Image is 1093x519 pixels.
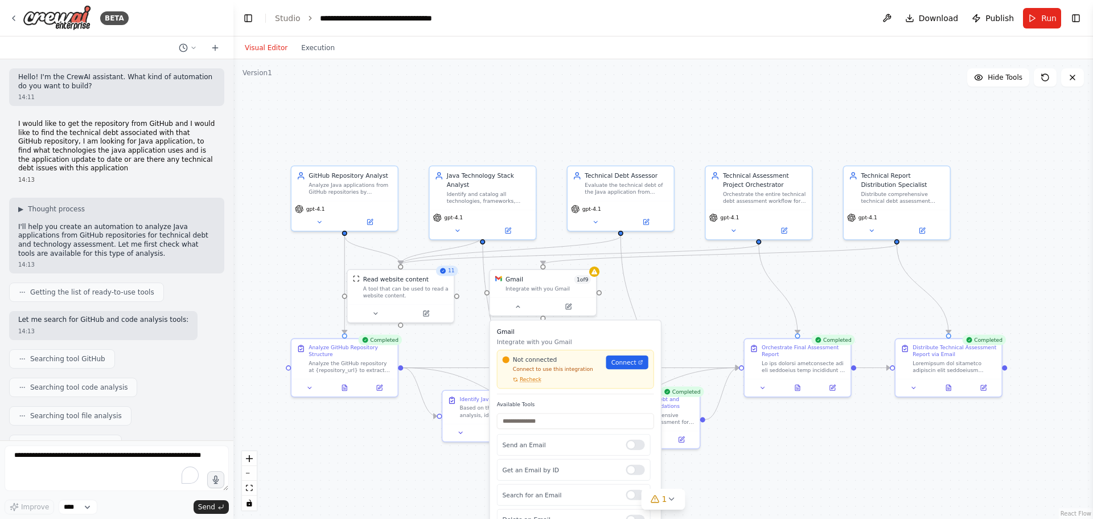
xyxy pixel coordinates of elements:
label: Available Tools [497,401,654,408]
button: Open in side panel [544,301,593,312]
div: Read website content [363,275,429,284]
button: View output [326,383,363,393]
span: Recheck [520,376,541,383]
g: Edge from 17221b00-7965-4b4c-9bd2-a3f543dafc8e to e290a4ca-8afd-43c0-9f68-4c84476f580b [340,236,349,333]
button: Hide Tools [967,68,1029,87]
a: Studio [275,14,301,23]
p: I'll help you create an automation to analyze Java applications from GitHub repositories for tech... [18,223,215,258]
p: Connect to use this integration [503,366,601,373]
span: Connect [611,358,636,366]
g: Edge from b36f5b9e-aa8f-428f-acc6-59f222e558fb to 4624948a-0d68-4821-875c-6cda619e0f4e [893,244,953,333]
button: Hide left sidebar [240,10,256,26]
button: Download [901,8,963,28]
g: Edge from b36f5b9e-aa8f-428f-acc6-59f222e558fb to 6edf25d3-1461-4be1-aeff-5dfa86a96041 [539,244,901,264]
p: Hello! I'm the CrewAI assistant. What kind of automation do you want to build? [18,73,215,91]
g: Edge from 90edb976-0971-434a-acd7-70a579f79996 to bccf38bc-6303-4d51-9dac-082ba62b30d7 [396,244,763,264]
div: Java Technology Stack AnalystIdentify and catalog all technologies, frameworks, libraries, and to... [429,165,536,240]
a: React Flow attribution [1061,510,1091,517]
span: Getting the list of ready-to-use tools [30,288,154,297]
div: 14:13 [18,260,215,269]
button: Show right sidebar [1068,10,1084,26]
g: Edge from 83bd1f58-f14d-4e3b-965f-a8351bd8dc8e to 8db0aaae-0e2a-4ebe-b6dc-5ec41826a535 [617,236,651,385]
button: Open in side panel [759,226,808,236]
span: Download [919,13,959,24]
span: 11 [448,267,455,274]
span: gpt-4.1 [858,214,877,221]
div: Analyze the GitHub repository at {repository_url} to extract comprehensive information about the ... [309,360,392,374]
button: toggle interactivity [242,496,257,510]
button: zoom out [242,466,257,481]
div: 11ScrapeWebsiteToolRead website contentA tool that can be used to read a website content. [347,269,454,323]
span: ▶ [18,205,23,214]
div: CompletedIdentify Java Technology StackBased on the repository analysis, identify and catalog all... [442,390,549,443]
button: View output [930,383,967,393]
div: BETA [100,11,129,25]
span: Searching tool directory [30,440,112,449]
div: Analyze Java applications from GitHub repositories by extracting repository information, identify... [309,182,392,195]
div: Integrate with you Gmail [506,285,591,292]
button: Open in side panel [898,226,947,236]
div: 14:11 [18,93,215,101]
span: Send [198,502,215,512]
span: 1 [662,493,667,505]
div: Technical Report Distribution Specialist [861,171,944,189]
span: Publish [985,13,1014,24]
button: Publish [967,8,1018,28]
button: Run [1023,8,1061,28]
img: Logo [23,5,91,31]
button: View output [477,427,513,438]
div: Version 1 [243,68,272,77]
button: Recheck [503,376,541,383]
button: fit view [242,481,257,496]
div: Java Technology Stack Analyst [447,171,531,189]
p: Let me search for GitHub and code analysis tools: [18,316,188,325]
span: Not connected [513,355,557,364]
g: Edge from 83bd1f58-f14d-4e3b-965f-a8351bd8dc8e to bccf38bc-6303-4d51-9dac-082ba62b30d7 [396,236,625,264]
div: Evaluate the technical debt of the Java application from {repository_url} by analyzing code quali... [585,182,668,195]
button: Visual Editor [238,41,294,55]
span: Improve [21,502,49,512]
g: Edge from f4c0efe8-86ef-4707-95d5-17146138c012 to bccf38bc-6303-4d51-9dac-082ba62b30d7 [396,236,487,264]
button: Open in side panel [483,226,532,236]
div: Technical Report Distribution SpecialistDistribute comprehensive technical debt assessment report... [843,165,951,240]
div: Lo ips dolorsi ametconsecte adi eli seddoeius temp incididunt ut {laboreetdo_mag}, aliquaenim adm... [762,360,845,374]
button: Send [194,500,229,514]
h3: Gmail [497,328,654,336]
button: Open in side panel [364,383,394,393]
button: Open in side panel [817,383,847,393]
textarea: To enrich screen reader interactions, please activate Accessibility in Grammarly extension settings [5,446,229,491]
div: Technical Debt Assessor [585,171,668,180]
div: Based on the repository analysis, identify and catalog all technologies used in the Java applicat... [460,404,544,418]
a: Connect [606,355,648,369]
div: CompletedOrchestrate Final Assessment ReportLo ips dolorsi ametconsecte adi eli seddoeius temp in... [743,338,851,398]
div: GmailGmail1of9Integrate with you GmailGmailIntegrate with you GmailNot connectedConnect to use th... [489,269,597,316]
g: Edge from e290a4ca-8afd-43c0-9f68-4c84476f580b to 881720ab-ded1-432c-8ef0-ff76fe24c8ab [403,363,437,420]
g: Edge from 8db0aaae-0e2a-4ebe-b6dc-5ec41826a535 to 33a21526-81e7-438d-94e4-11d97f017ad2 [705,363,739,424]
button: 1 [642,489,685,510]
span: Hide Tools [988,73,1022,82]
button: View output [779,383,816,393]
g: Edge from 33a21526-81e7-438d-94e4-11d97f017ad2 to 4624948a-0d68-4821-875c-6cda619e0f4e [856,363,890,372]
div: Conduct a comprehensive technical debt assessment for the Java application from {repository_url} ... [611,411,695,425]
span: Searching tool code analysis [30,383,128,392]
div: 14:13 [18,327,188,336]
div: Distribute comprehensive technical debt assessment reports for {repository_url} to stakeholders v... [861,190,944,204]
div: Technical Debt AssessorEvaluate the technical debt of the Java application from {repository_url} ... [567,165,675,231]
div: 14:13 [18,175,215,184]
button: Open in side panel [968,383,998,393]
span: gpt-4.1 [444,214,463,221]
span: gpt-4.1 [720,214,739,221]
div: Completed [358,335,402,345]
p: Integrate with you Gmail [497,338,654,346]
span: Searching tool file analysis [30,411,122,420]
div: GitHub Repository Analyst [309,171,392,180]
div: Loremipsum dol sitametco adipiscin elit seddoeiusm tempor inc {utlaboreet_dol} ma aliquaen admini... [913,360,996,374]
span: Searching tool GitHub [30,354,105,363]
div: CompletedAnalyze GitHub Repository StructureAnalyze the GitHub repository at {repository_url} to ... [291,338,398,398]
div: Orchestrate Final Assessment Report [762,344,845,358]
div: Distribute Technical Assessment Report via Email [913,344,996,358]
div: Assess Technical Debt and Provide Recommendations [611,396,695,410]
div: Analyze GitHub Repository Structure [309,344,392,358]
div: CompletedAssess Technical Debt and Provide RecommendationsConduct a comprehensive technical debt ... [593,390,700,449]
button: zoom in [242,451,257,466]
